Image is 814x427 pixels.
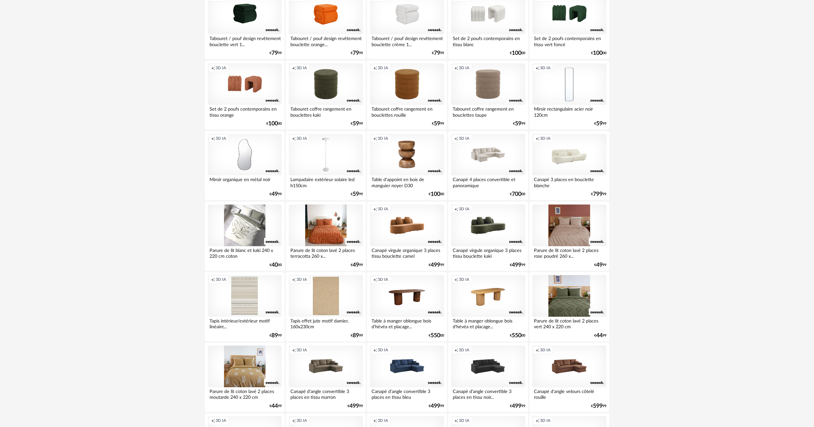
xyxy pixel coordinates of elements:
a: Creation icon 3D IA Canapé virgule organique 3 places tissu bouclette camel €49999 [367,202,447,271]
div: Table à manger oblongue bois d'hévéa et placage... [370,317,444,330]
span: Creation icon [536,347,539,353]
div: Canapé d'angle convertible 3 places en tissu bleu [370,387,444,400]
span: Creation icon [454,418,458,423]
div: Table d'appoint en bois de manguier noyer D30 [370,175,444,188]
span: Creation icon [211,65,215,71]
span: 499 [431,263,440,267]
span: 3D IA [378,206,388,212]
div: € 99 [429,263,444,267]
span: 499 [431,404,440,408]
div: Parure de lit blanc et kaki 240 x 220 cm coton [208,246,282,259]
a: Creation icon 3D IA Tapis intérieur/extérieur motif linéaire... €8999 [205,272,285,341]
span: 3D IA [216,277,226,282]
span: 3D IA [378,418,388,423]
div: Lampadaire extérieur solaire led h150cm [289,175,363,188]
div: € 99 [432,121,444,126]
a: Creation icon 3D IA Tapis effet jute motif damier, 160x230cm €8999 [286,272,365,341]
div: € 99 [270,51,282,55]
span: 3D IA [459,136,469,141]
span: 59 [353,121,359,126]
div: Miroir rectangulaire acier noir 120cm [532,105,606,118]
div: € 99 [351,121,363,126]
div: € 99 [351,51,363,55]
div: Canapé d'angle convertible 3 places en tissu noir... [451,387,525,400]
span: 59 [596,121,603,126]
div: Tabouret coffre rangement en bouclettes kaki [289,105,363,118]
span: Creation icon [454,347,458,353]
div: Parure de lit coton lavé 2 places vert 240 x 220 cm [532,317,606,330]
div: Tabouret / pouf design revêtement bouclette vert 1... [208,34,282,47]
div: € 99 [510,263,525,267]
span: 3D IA [378,277,388,282]
span: 3D IA [459,65,469,71]
span: 499 [512,404,521,408]
span: 3D IA [459,277,469,282]
span: 100 [431,192,440,197]
span: Creation icon [536,65,539,71]
a: Creation icon 3D IA Set de 2 poufs contemporains en tissu orange €10000 [205,61,285,130]
span: 40 [271,263,278,267]
span: Creation icon [211,418,215,423]
span: 79 [271,51,278,55]
a: Creation icon 3D IA Tabouret coffre rangement en bouclettes kaki €5999 [286,61,365,130]
span: Creation icon [373,277,377,282]
span: 550 [512,333,521,338]
span: 59 [353,192,359,197]
div: Tapis effet jute motif damier, 160x230cm [289,317,363,330]
div: € 99 [351,192,363,197]
div: € 99 [513,121,525,126]
span: 499 [512,263,521,267]
div: Tabouret / pouf design revêtement bouclette crème 1... [370,34,444,47]
span: 79 [353,51,359,55]
a: Creation icon 3D IA Table d'appoint en bois de manguier noyer D30 €10000 [367,131,447,200]
a: Creation icon 3D IA Canapé 4 places convertible et panoramique €70000 [448,131,528,200]
span: 49 [596,263,603,267]
a: Creation icon 3D IA Canapé 3 places en bouclette blanche €79999 [529,131,609,200]
div: € 99 [594,121,606,126]
span: Creation icon [211,277,215,282]
div: € 99 [347,404,363,408]
div: € 99 [591,404,606,408]
div: Canapé 3 places en bouclette blanche [532,175,606,188]
div: Tapis intérieur/extérieur motif linéaire... [208,317,282,330]
div: Canapé d'angle convertible 3 places en tissu marron [289,387,363,400]
div: € 00 [510,51,525,55]
span: 599 [593,404,603,408]
div: € 99 [351,333,363,338]
span: 3D IA [296,418,307,423]
span: 59 [434,121,440,126]
div: Tabouret / pouf design revêtement bouclette orange... [289,34,363,47]
span: Creation icon [292,65,296,71]
a: Creation icon 3D IA Miroir organique en métal noir €4999 [205,131,285,200]
div: € 00 [270,263,282,267]
div: € 99 [270,333,282,338]
span: 3D IA [216,136,226,141]
div: Miroir organique en métal noir [208,175,282,188]
div: Tabouret coffre rangement en bouclettes rouille [370,105,444,118]
span: 44 [596,333,603,338]
a: Creation icon 3D IA Tabouret coffre rangement en bouclettes taupe €5999 [448,61,528,130]
span: Creation icon [373,206,377,212]
div: € 00 [591,51,606,55]
a: Creation icon 3D IA Miroir rectangulaire acier noir 120cm €5999 [529,61,609,130]
span: Creation icon [454,136,458,141]
div: Parure de lit coton lavé 2 places terracotta 260 x... [289,246,363,259]
div: € 99 [594,333,606,338]
a: Parure de lit coton lavé 2 places vert 240 x 220 cm €4499 [529,272,609,341]
span: Creation icon [292,136,296,141]
a: Parure de lit coton lavé 2 places moutarde 240 x 220 cm €4499 [205,343,285,412]
a: Parure de lit blanc et kaki 240 x 220 cm coton €4000 [205,202,285,271]
div: € 99 [432,51,444,55]
span: Creation icon [536,418,539,423]
div: Set de 2 poufs contemporains en tissu orange [208,105,282,118]
span: 89 [271,333,278,338]
span: Creation icon [292,347,296,353]
span: 700 [512,192,521,197]
span: 3D IA [540,347,551,353]
span: Creation icon [454,206,458,212]
div: € 00 [510,192,525,197]
a: Creation icon 3D IA Table à manger oblongue bois d'hévéa et placage... €55000 [448,272,528,341]
span: Creation icon [373,136,377,141]
span: 100 [593,51,603,55]
a: Creation icon 3D IA Canapé virgule organique 3 places tissu bouclette kaki €49999 [448,202,528,271]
